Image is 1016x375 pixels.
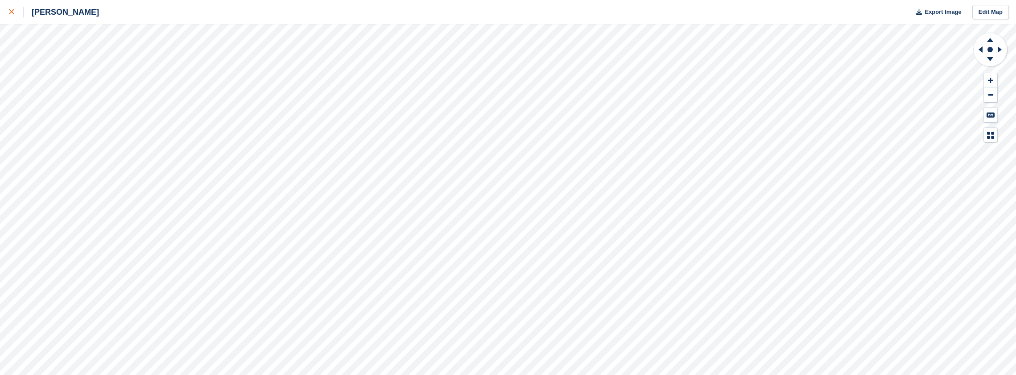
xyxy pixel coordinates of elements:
span: Export Image [925,8,961,17]
button: Zoom In [984,73,997,88]
a: Edit Map [972,5,1009,20]
div: [PERSON_NAME] [24,7,99,17]
button: Keyboard Shortcuts [984,108,997,122]
button: Zoom Out [984,88,997,103]
button: Map Legend [984,128,997,142]
button: Export Image [911,5,962,20]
